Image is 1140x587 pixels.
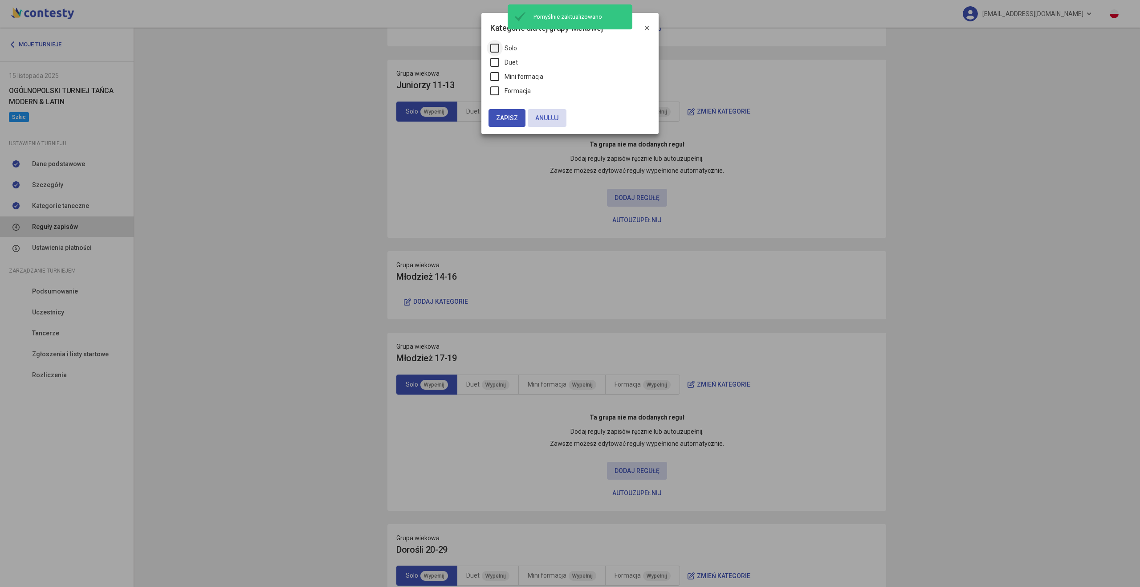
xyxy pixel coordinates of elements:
[644,22,650,33] span: ×
[635,13,659,43] button: Close
[490,86,531,96] label: Formacja
[528,109,566,127] a: Anuluj
[496,114,518,122] span: Zapisz
[490,22,603,34] h5: Kategorie dla tej grupy wiekowej
[489,109,525,127] button: Zapisz
[490,72,543,82] label: Mini formacja
[490,57,518,67] label: Duet
[529,13,629,21] span: Pomyślnie zaktualizowano
[490,43,517,53] label: Solo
